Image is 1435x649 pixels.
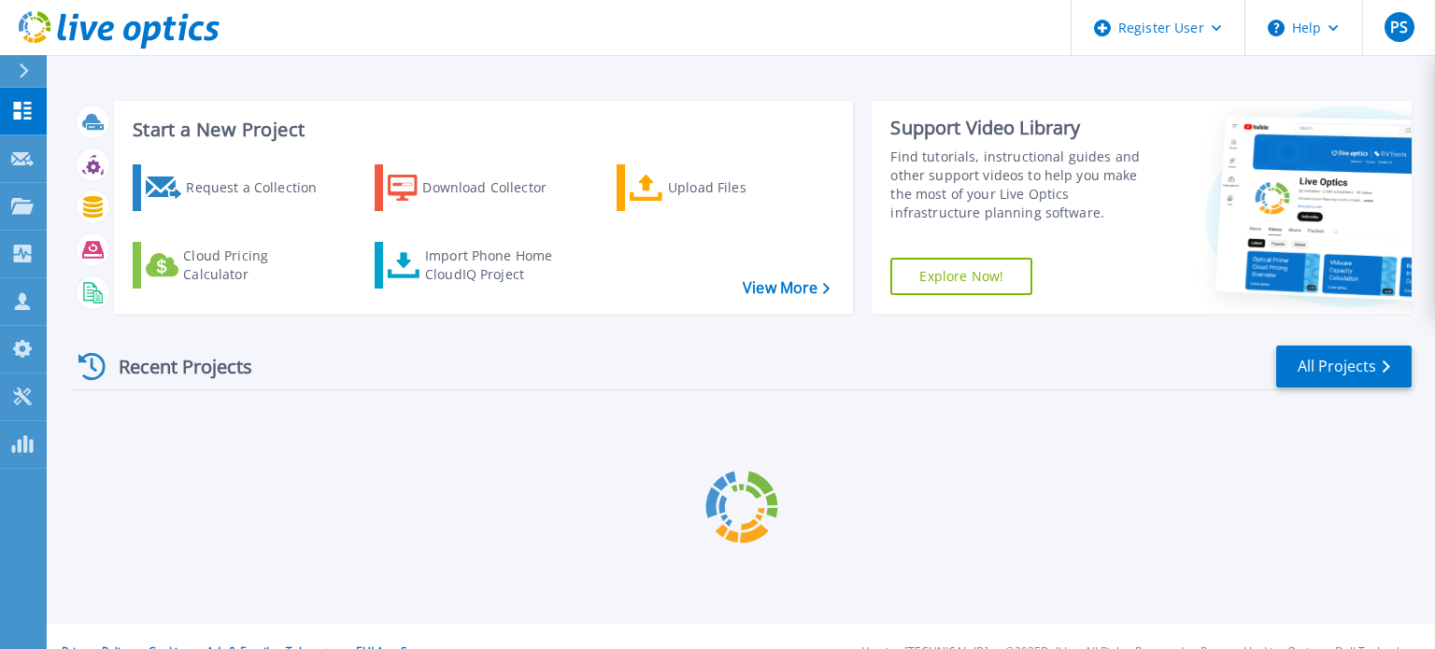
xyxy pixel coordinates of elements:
[425,247,571,284] div: Import Phone Home CloudIQ Project
[890,116,1161,140] div: Support Video Library
[668,169,817,206] div: Upload Files
[890,148,1161,222] div: Find tutorials, instructional guides and other support videos to help you make the most of your L...
[183,247,333,284] div: Cloud Pricing Calculator
[133,164,341,211] a: Request a Collection
[1276,346,1412,388] a: All Projects
[133,242,341,289] a: Cloud Pricing Calculator
[72,344,277,389] div: Recent Projects
[1390,20,1408,35] span: PS
[743,279,830,297] a: View More
[890,258,1032,295] a: Explore Now!
[133,120,830,140] h3: Start a New Project
[186,169,335,206] div: Request a Collection
[422,169,572,206] div: Download Collector
[617,164,825,211] a: Upload Files
[375,164,583,211] a: Download Collector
